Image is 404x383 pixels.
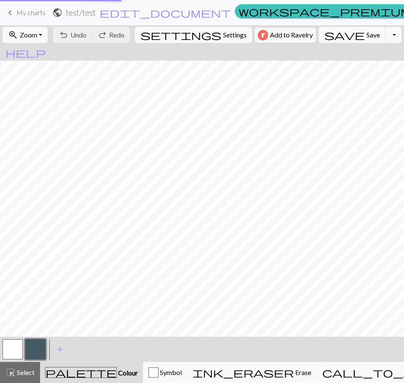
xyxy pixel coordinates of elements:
[159,368,182,376] span: Symbol
[140,30,221,40] i: Settings
[55,343,65,355] span: add
[255,28,316,43] button: Add to Ravelry
[46,367,116,378] span: palette
[117,369,138,377] span: Colour
[100,7,231,19] span: edit_document
[5,367,16,378] span: highlight_alt
[20,31,37,39] span: Zoom
[143,362,187,383] button: Symbol
[270,30,313,40] span: Add to Ravelry
[135,27,252,43] button: SettingsSettings
[5,7,15,19] span: keyboard_arrow_left
[193,367,294,378] span: ink_eraser
[66,8,96,17] h2: test / test
[366,31,380,39] span: Save
[16,8,46,16] span: My charts
[5,47,46,59] span: help
[3,27,48,43] button: Zoom
[258,30,268,40] img: Ravelry
[187,362,317,383] button: Erase
[319,27,386,43] button: Save
[324,29,365,41] span: save
[8,29,18,41] span: zoom_in
[16,368,35,376] span: Select
[140,29,221,41] span: settings
[223,30,247,40] span: Settings
[294,368,311,376] span: Erase
[52,7,62,19] span: public
[5,5,46,20] a: My charts
[40,362,143,383] button: Colour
